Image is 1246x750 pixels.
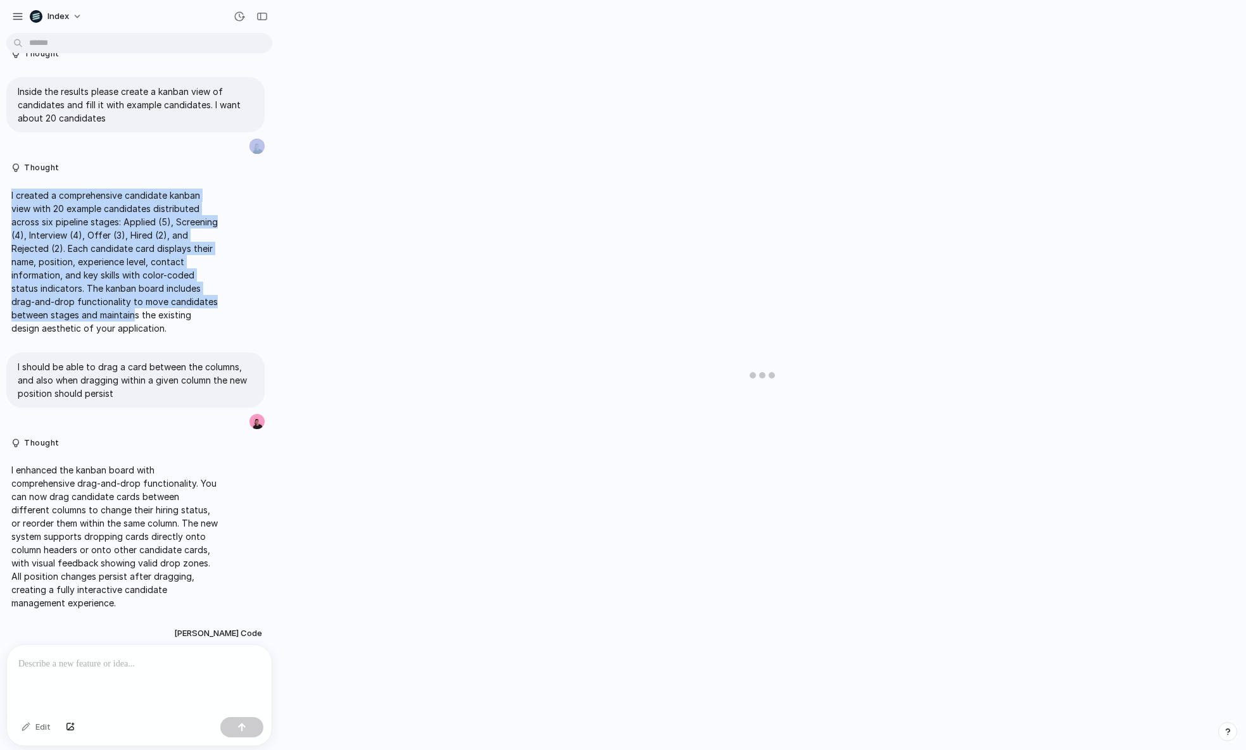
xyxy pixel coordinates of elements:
span: Index [47,10,69,23]
p: I enhanced the kanban board with comprehensive drag-and-drop functionality. You can now drag cand... [11,463,218,609]
p: I should be able to drag a card between the columns, and also when dragging within a given column... [18,360,253,400]
button: [PERSON_NAME] Code [170,622,266,645]
span: [PERSON_NAME] Code [174,627,262,640]
button: Index [25,6,89,27]
p: Inside the results please create a kanban view of candidates and fill it with example candidates.... [18,85,253,125]
p: I created a comprehensive candidate kanban view with 20 example candidates distributed across six... [11,189,218,335]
